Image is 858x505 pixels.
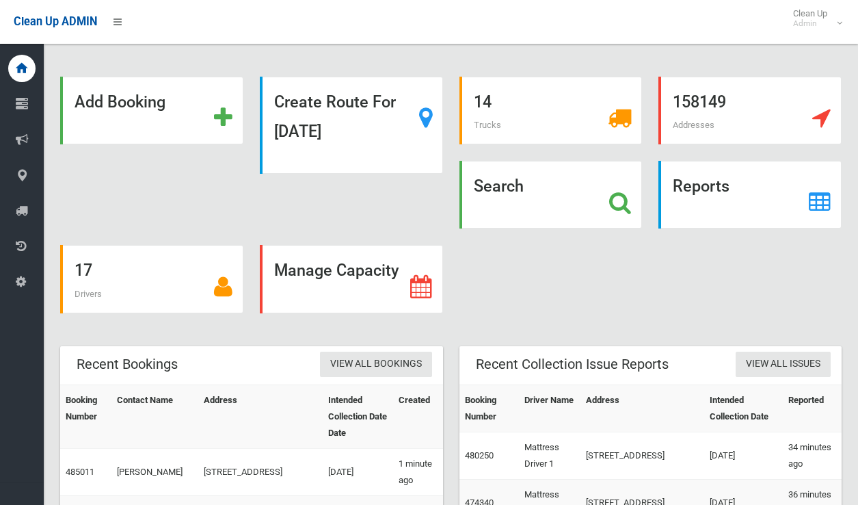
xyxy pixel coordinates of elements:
[260,77,443,174] a: Create Route For [DATE]
[658,161,842,229] a: Reports
[580,432,703,479] td: [STREET_ADDRESS]
[465,450,494,461] a: 480250
[111,448,198,495] td: [PERSON_NAME]
[580,385,703,432] th: Address
[393,448,443,495] td: 1 minute ago
[786,8,841,29] span: Clean Up
[323,448,393,495] td: [DATE]
[519,432,581,479] td: Mattress Driver 1
[519,385,581,432] th: Driver Name
[673,120,714,130] span: Addresses
[75,92,165,112] strong: Add Booking
[736,352,831,377] a: View All Issues
[704,385,783,432] th: Intended Collection Date
[75,261,92,280] strong: 17
[474,92,492,112] strong: 14
[260,245,443,313] a: Manage Capacity
[783,432,842,479] td: 34 minutes ago
[274,92,396,141] strong: Create Route For [DATE]
[459,77,643,144] a: 14 Trucks
[14,15,97,28] span: Clean Up ADMIN
[60,245,243,313] a: 17 Drivers
[704,432,783,479] td: [DATE]
[793,18,827,29] small: Admin
[198,448,323,495] td: [STREET_ADDRESS]
[673,177,729,196] strong: Reports
[783,385,842,432] th: Reported
[459,385,519,432] th: Booking Number
[60,385,111,448] th: Booking Number
[323,385,393,448] th: Intended Collection Date Date
[658,77,842,144] a: 158149 Addresses
[60,351,194,378] header: Recent Bookings
[60,77,243,144] a: Add Booking
[459,161,643,229] a: Search
[474,120,501,130] span: Trucks
[673,92,726,112] strong: 158149
[75,289,102,299] span: Drivers
[198,385,323,448] th: Address
[320,352,432,377] a: View All Bookings
[474,177,524,196] strong: Search
[459,351,685,378] header: Recent Collection Issue Reports
[274,261,399,280] strong: Manage Capacity
[111,385,198,448] th: Contact Name
[393,385,443,448] th: Created
[66,467,94,477] a: 485011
